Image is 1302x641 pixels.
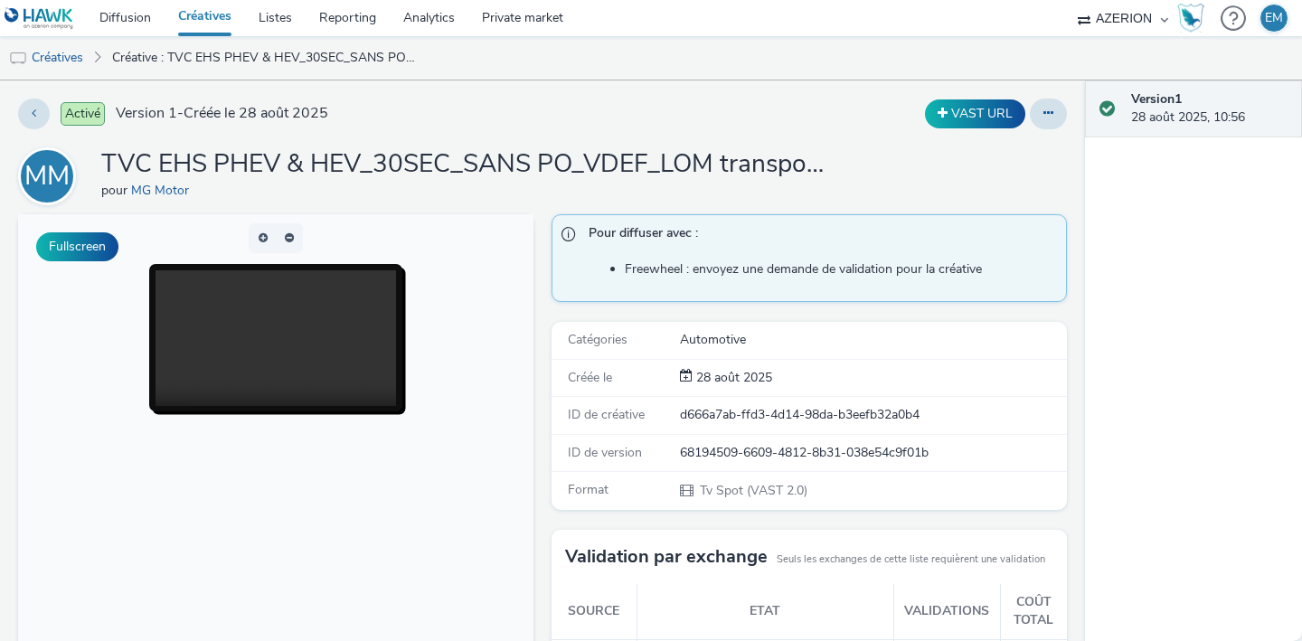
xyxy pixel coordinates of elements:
[680,331,1065,349] div: Automotive
[568,369,612,386] span: Créée le
[61,102,105,126] span: Activé
[693,369,772,386] span: 28 août 2025
[103,36,429,80] a: Créative : TVC EHS PHEV & HEV_30SEC_SANS PO_VDEF_LOM transports.mp4
[893,584,1000,639] th: Validations
[693,369,772,387] div: Création 28 août 2025, 10:56
[925,99,1025,128] button: VAST URL
[589,224,1048,248] span: Pour diffuser avec :
[637,584,893,639] th: Etat
[680,444,1065,462] div: 68194509-6609-4812-8b31-038e54c9f01b
[625,260,1057,278] li: Freewheel : envoyez une demande de validation pour la créative
[9,50,27,68] img: tv
[1177,4,1204,33] img: Hawk Academy
[777,552,1045,567] small: Seuls les exchanges de cette liste requièrent une validation
[101,182,131,199] span: pour
[920,99,1030,128] div: Dupliquer la créative en un VAST URL
[1265,5,1283,32] div: EM
[565,543,768,570] h3: Validation par exchange
[568,444,642,461] span: ID de version
[698,482,807,499] span: Tv Spot (VAST 2.0)
[1000,584,1067,639] th: Coût total
[18,167,83,184] a: MM
[1131,90,1182,108] strong: Version 1
[5,7,74,30] img: undefined Logo
[1177,4,1212,33] a: Hawk Academy
[552,584,637,639] th: Source
[568,331,627,348] span: Catégories
[568,481,609,498] span: Format
[36,232,118,261] button: Fullscreen
[1131,90,1288,127] div: 28 août 2025, 10:56
[680,406,1065,424] div: d666a7ab-ffd3-4d14-98da-b3eefb32a0b4
[568,406,645,423] span: ID de créative
[131,182,196,199] a: MG Motor
[101,147,825,182] h1: TVC EHS PHEV & HEV_30SEC_SANS PO_VDEF_LOM transports.mp4
[24,151,70,202] div: MM
[116,103,328,124] span: Version 1 - Créée le 28 août 2025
